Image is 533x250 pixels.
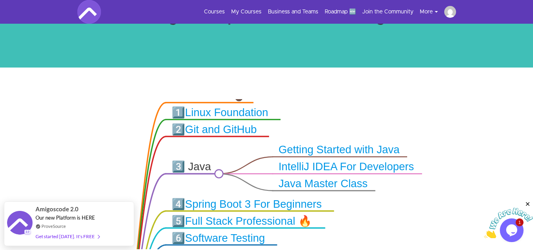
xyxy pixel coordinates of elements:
a: Java Master Class [279,178,368,189]
div: 5️⃣ [172,214,318,228]
div: 6️⃣ [172,231,271,245]
a: ProveSource [41,223,66,229]
iframe: chat widget [484,201,533,238]
div: Get started [DATE]. It's FREE [36,232,99,241]
div: 4️⃣ [172,197,327,211]
a: Getting Started with Java [279,144,400,155]
div: 2️⃣ [172,123,262,136]
div: Start HERE 👋🏿 [172,89,247,102]
div: 3️⃣ Java [172,160,213,174]
a: Roadmap 🆕 [325,8,356,16]
a: Linux Foundation [185,107,268,118]
a: Join the Community [362,8,413,16]
img: rahulreddy.gopu96@gmail.com [444,6,456,18]
a: My Courses [231,8,262,16]
img: provesource social proof notification image [7,211,33,237]
span: Amigoscode 2.0 [36,205,79,214]
a: Courses [204,8,225,16]
a: Software Testing [185,232,265,244]
span: Our new Platform is HERE [36,214,95,221]
a: Git and GitHub [185,124,257,135]
button: More [420,8,444,16]
a: IntelliJ IDEA For Developers [279,161,414,172]
div: 1️⃣ [172,106,274,119]
a: Business and Teams [268,8,318,16]
a: Full Stack Professional 🔥 [185,215,312,227]
a: Spring Boot 3 For Beginners [185,198,322,210]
